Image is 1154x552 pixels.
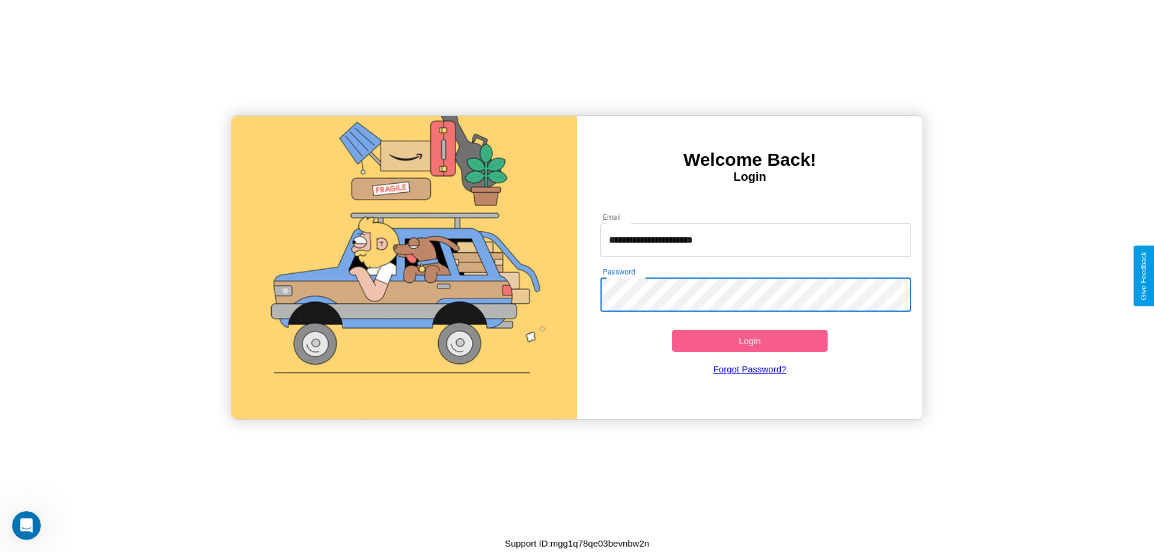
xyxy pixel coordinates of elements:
img: gif [231,116,577,419]
p: Support ID: mgg1q78qe03bevnbw2n [505,535,649,551]
label: Email [603,212,621,222]
h3: Welcome Back! [577,150,923,170]
h4: Login [577,170,923,184]
iframe: Intercom live chat [12,511,41,540]
button: Login [672,330,828,352]
div: Give Feedback [1140,252,1148,300]
label: Password [603,267,635,277]
a: Forgot Password? [594,352,906,386]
